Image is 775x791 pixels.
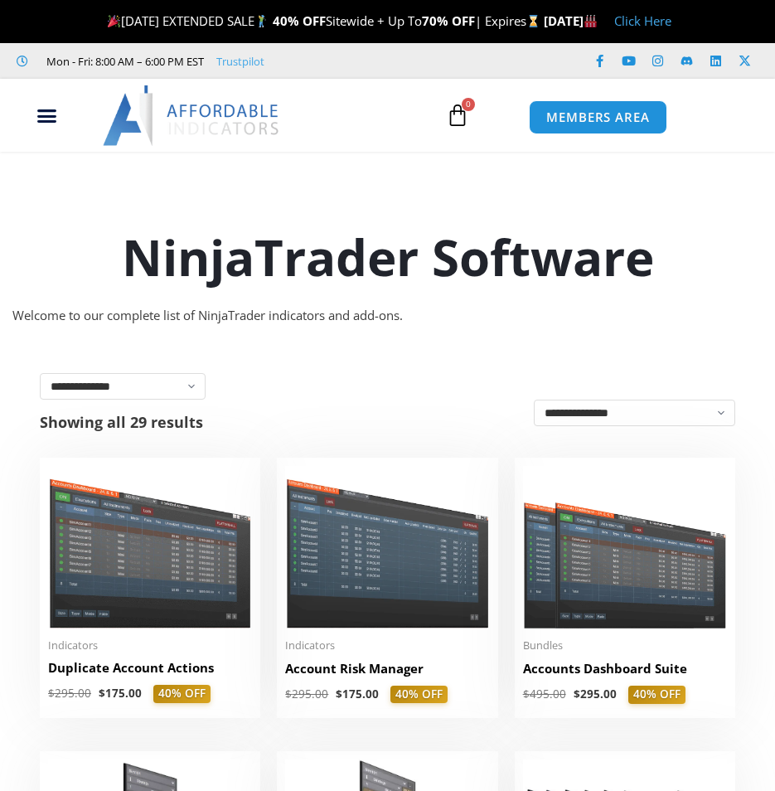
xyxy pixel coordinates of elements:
span: MEMBERS AREA [546,111,650,124]
span: Indicators [48,638,252,653]
h2: Account Risk Manager [285,660,489,677]
span: Indicators [285,638,489,653]
div: Welcome to our complete list of NinjaTrader indicators and add-ons. [12,304,763,328]
img: Duplicate Account Actions [48,466,252,628]
span: [DATE] EXTENDED SALE Sitewide + Up To | Expires [104,12,543,29]
img: Accounts Dashboard Suite [523,466,727,629]
img: 🏭 [584,15,597,27]
div: Menu Toggle [8,100,85,132]
img: Account Risk Manager [285,466,489,628]
img: LogoAI | Affordable Indicators – NinjaTrader [103,85,281,145]
strong: 40% OFF [273,12,326,29]
select: Shop order [534,400,735,426]
bdi: 175.00 [336,687,379,701]
strong: [DATE] [544,12,598,29]
img: 🏌️‍♂️ [255,15,268,27]
a: Trustpilot [216,51,264,71]
strong: 70% OFF [422,12,475,29]
bdi: 495.00 [523,687,566,701]
a: MEMBERS AREA [529,100,667,134]
a: Account Risk Manager [285,660,489,686]
img: 🎉 [108,15,120,27]
bdi: 295.00 [574,687,617,701]
span: 40% OFF [628,686,685,704]
span: $ [285,687,292,701]
a: Duplicate Account Actions [48,659,252,685]
a: 0 [421,91,494,139]
a: Accounts Dashboard Suite [523,660,727,686]
span: Bundles [523,638,727,653]
span: $ [99,686,105,701]
img: ⌛ [527,15,540,27]
bdi: 295.00 [48,686,91,701]
bdi: 295.00 [285,687,328,701]
a: Click Here [614,12,671,29]
h2: Accounts Dashboard Suite [523,660,727,677]
h2: Duplicate Account Actions [48,659,252,677]
span: $ [48,686,55,701]
span: 40% OFF [153,685,211,703]
p: Showing all 29 results [40,415,203,429]
span: $ [336,687,342,701]
span: $ [574,687,580,701]
h1: NinjaTrader Software [12,222,763,292]
span: $ [523,687,530,701]
span: Mon - Fri: 8:00 AM – 6:00 PM EST [42,51,204,71]
bdi: 175.00 [99,686,142,701]
span: 40% OFF [390,686,448,704]
span: 0 [462,98,475,111]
